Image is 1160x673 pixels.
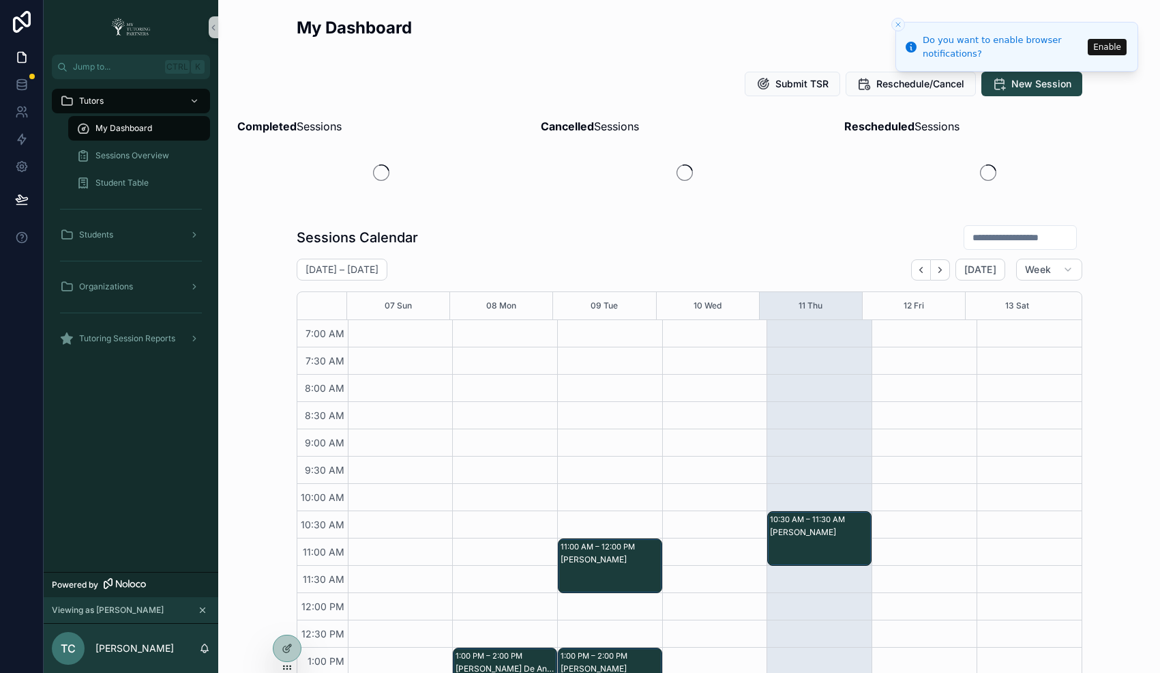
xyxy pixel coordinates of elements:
div: 1:00 PM – 2:00 PM [456,649,526,663]
span: Tutoring Session Reports [79,333,175,344]
a: Tutoring Session Reports [52,326,210,351]
strong: Rescheduled [844,119,914,133]
span: Viewing as [PERSON_NAME] [52,605,164,616]
span: Sessions Overview [95,150,169,161]
a: Students [52,223,210,247]
div: 11:00 AM – 12:00 PM[PERSON_NAME] [559,539,661,592]
button: Back [911,259,931,281]
span: 7:00 AM [302,328,348,339]
div: Do you want to enable browser notifications? [923,33,1084,60]
span: 11:30 AM [299,573,348,585]
div: [PERSON_NAME] [561,554,661,565]
a: Tutors [52,89,210,113]
span: 9:30 AM [301,464,348,476]
button: Reschedule/Cancel [846,72,976,96]
strong: Completed [237,119,297,133]
div: 1:00 PM – 2:00 PM [561,649,631,663]
button: [DATE] [955,259,1005,281]
span: Student Table [95,177,149,188]
button: Enable [1088,39,1127,55]
button: 09 Tue [591,292,618,319]
span: Organizations [79,281,133,292]
button: Submit TSR [745,72,840,96]
a: Powered by [44,572,218,597]
div: scrollable content [44,79,218,369]
span: 1:00 PM [304,655,348,667]
h1: Sessions Calendar [297,228,418,247]
button: Week [1016,259,1082,281]
span: My Dashboard [95,123,152,134]
button: Next [931,259,950,281]
span: 7:30 AM [302,355,348,367]
a: Student Table [68,171,210,195]
div: 10:30 AM – 11:30 AM [770,513,848,526]
span: Sessions [237,118,342,134]
div: 10:30 AM – 11:30 AM[PERSON_NAME] [768,512,871,565]
span: Week [1025,263,1051,276]
div: 11:00 AM – 12:00 PM [561,540,638,554]
span: New Session [1011,77,1071,91]
span: Sessions [844,118,960,134]
span: Powered by [52,579,98,590]
span: Ctrl [165,60,190,74]
span: 9:00 AM [301,437,348,448]
span: K [192,61,203,72]
button: 08 Mon [486,292,516,319]
a: My Dashboard [68,116,210,141]
button: 12 Fri [904,292,924,319]
p: [PERSON_NAME] [95,642,174,655]
img: App logo [107,16,155,38]
button: 11 Thu [799,292,822,319]
span: 8:30 AM [301,410,348,421]
h2: My Dashboard [297,16,412,39]
span: [DATE] [964,263,996,276]
span: Tutors [79,96,104,106]
span: 10:30 AM [297,519,348,530]
button: New Session [981,72,1082,96]
span: Reschedule/Cancel [876,77,964,91]
span: Submit TSR [775,77,829,91]
span: 12:30 PM [298,628,348,640]
button: Close toast [891,18,905,31]
strong: Cancelled [541,119,594,133]
span: 11:00 AM [299,546,348,558]
span: 12:00 PM [298,601,348,612]
a: Organizations [52,274,210,299]
span: 8:00 AM [301,382,348,394]
button: Jump to...CtrlK [52,55,210,79]
div: [PERSON_NAME] [770,527,870,538]
span: Students [79,229,113,240]
span: 10:00 AM [297,491,348,503]
button: 07 Sun [385,292,412,319]
span: TC [61,640,76,657]
button: 13 Sat [1005,292,1029,319]
button: 10 Wed [694,292,722,319]
span: Sessions [541,118,639,134]
a: Sessions Overview [68,143,210,168]
span: Jump to... [73,61,160,72]
h2: [DATE] – [DATE] [306,263,378,276]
